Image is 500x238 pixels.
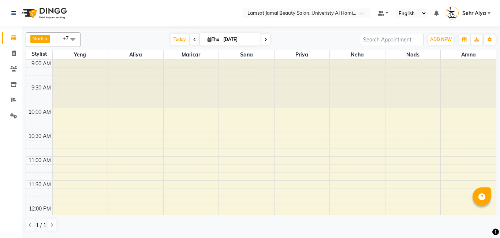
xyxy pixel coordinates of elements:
[164,50,219,59] span: Maricar
[360,34,424,45] input: Search Appointment
[27,132,52,140] div: 10:30 AM
[221,34,258,45] input: 2025-09-04
[462,10,486,17] span: Sehr Alya
[27,157,52,164] div: 11:00 AM
[63,35,74,41] span: +7
[27,181,52,188] div: 11:30 AM
[330,50,385,59] span: Neha
[446,7,459,19] img: Sehr Alya
[219,50,274,59] span: Sana
[30,84,52,92] div: 9:30 AM
[36,221,46,229] span: 1 / 1
[108,50,163,59] span: Aliya
[33,36,44,41] span: Nads
[441,50,496,59] span: Amna
[428,34,454,45] button: ADD NEW
[19,3,69,23] img: logo
[26,50,52,58] div: Stylist
[30,60,52,67] div: 9:00 AM
[171,34,189,45] span: Today
[27,205,52,213] div: 12:00 PM
[206,37,221,42] span: Thu
[385,50,441,59] span: Nads
[27,108,52,116] div: 10:00 AM
[275,50,330,59] span: Priya
[44,36,48,41] a: x
[430,37,452,42] span: ADD NEW
[53,50,108,59] span: Yeng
